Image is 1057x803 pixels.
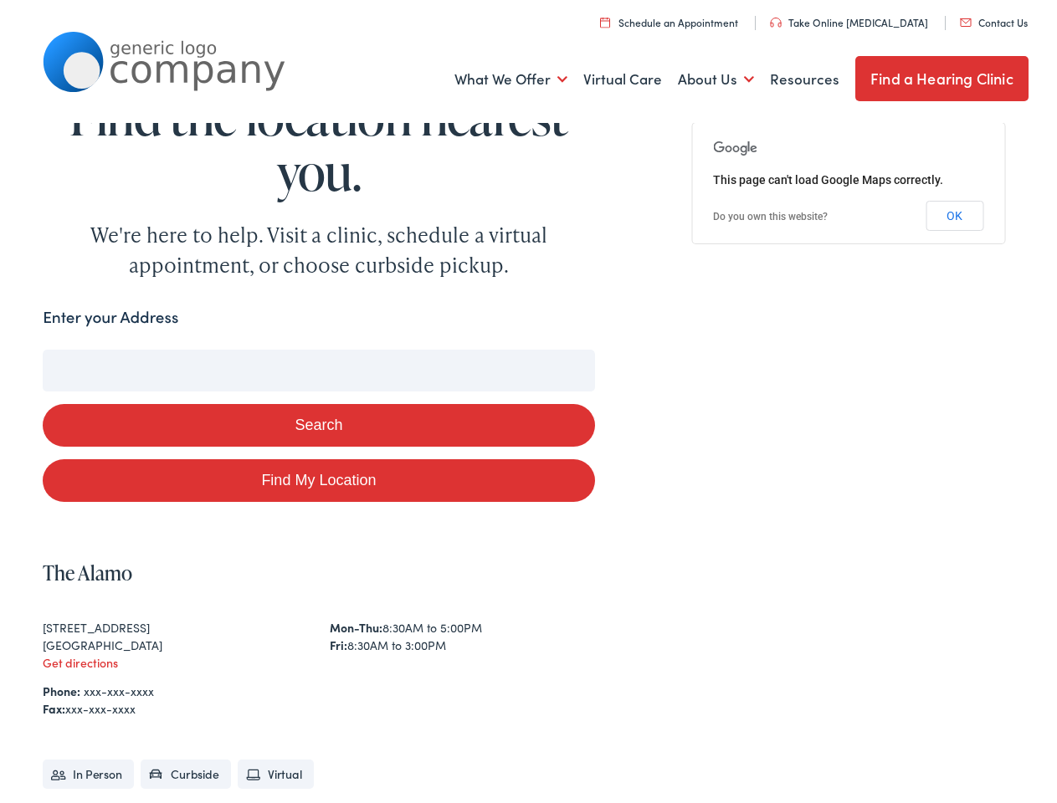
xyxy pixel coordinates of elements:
[43,399,594,442] button: Search
[600,10,738,24] a: Schedule an Appointment
[770,43,839,105] a: Resources
[713,206,828,217] a: Do you own this website?
[43,554,132,581] a: The Alamo
[600,12,610,23] img: utility icon
[43,454,594,497] a: Find My Location
[770,13,782,23] img: utility icon
[330,614,382,631] strong: Mon-Thu:
[330,632,347,648] strong: Fri:
[678,43,754,105] a: About Us
[43,678,80,694] strong: Phone:
[43,614,308,632] div: [STREET_ADDRESS]
[454,43,567,105] a: What We Offer
[238,754,314,784] li: Virtual
[713,168,943,182] span: This page can't load Google Maps correctly.
[43,649,118,666] a: Get directions
[43,695,594,713] div: xxx-xxx-xxxx
[770,10,928,24] a: Take Online [MEDICAL_DATA]
[43,754,134,784] li: In Person
[926,196,983,226] button: OK
[43,695,65,712] strong: Fax:
[141,754,231,784] li: Curbside
[855,51,1029,96] a: Find a Hearing Clinic
[43,84,594,194] h1: Find the location nearest you.
[84,678,154,694] a: xxx-xxx-xxxx
[43,345,594,386] input: Enter your address or zip code
[583,43,662,105] a: Virtual Care
[330,614,595,649] div: 8:30AM to 5:00PM 8:30AM to 3:00PM
[960,10,1028,24] a: Contact Us
[43,300,178,325] label: Enter your Address
[960,13,972,22] img: utility icon
[51,215,587,275] div: We're here to help. Visit a clinic, schedule a virtual appointment, or choose curbside pickup.
[43,632,308,649] div: [GEOGRAPHIC_DATA]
